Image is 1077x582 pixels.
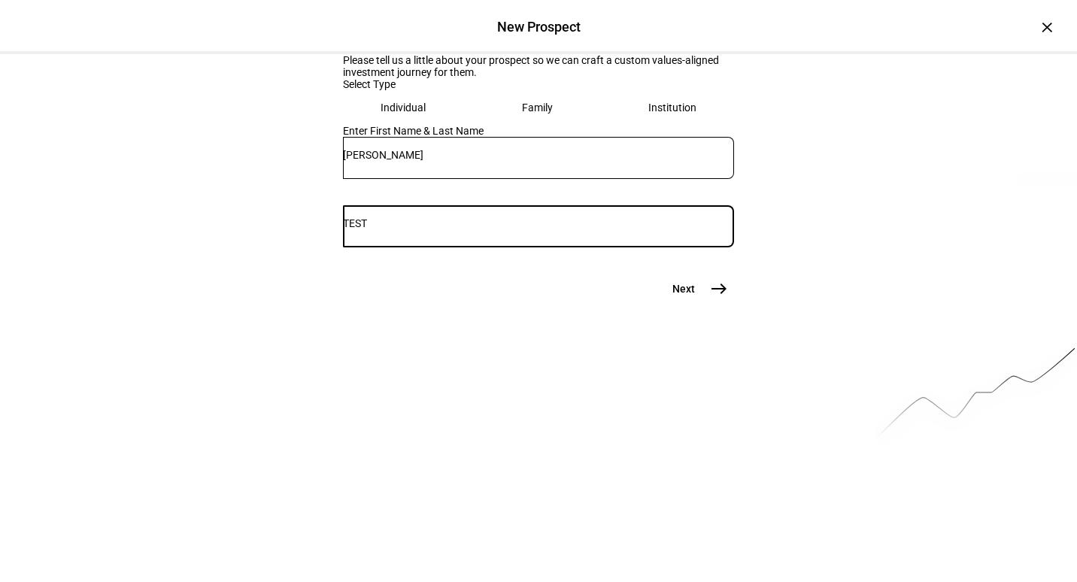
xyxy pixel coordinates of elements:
input: First Name [343,149,734,161]
mat-icon: east [710,280,728,298]
div: Individual [381,102,426,114]
div: Institution [648,102,696,114]
div: Select Type [343,78,734,90]
div: Please tell us a little about your prospect so we can craft a custom values-aligned investment jo... [343,54,734,78]
span: Next [672,281,695,296]
div: Enter First Name & Last Name [343,125,734,137]
div: × [1035,15,1059,39]
div: Family [522,102,553,114]
button: Next [654,274,734,304]
input: Last Name [343,217,734,229]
